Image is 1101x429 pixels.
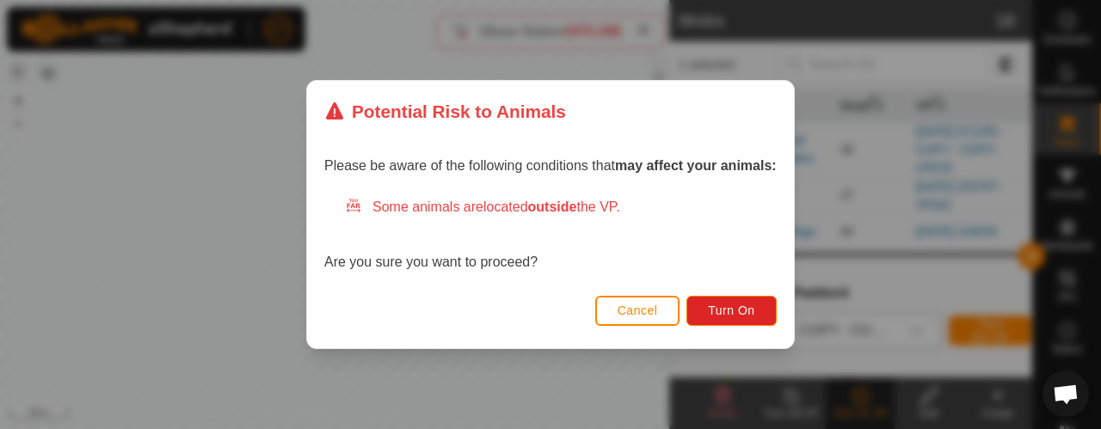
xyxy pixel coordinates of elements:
strong: may affect your animals: [615,158,777,173]
span: Cancel [618,303,658,317]
span: Please be aware of the following conditions that [324,158,777,173]
span: Turn On [709,303,755,317]
div: Potential Risk to Animals [324,98,566,125]
button: Turn On [687,296,777,326]
strong: outside [528,199,577,214]
div: Open chat [1043,371,1089,417]
div: Some animals are [345,197,777,218]
button: Cancel [595,296,680,326]
span: located the VP. [483,199,620,214]
div: Are you sure you want to proceed? [324,197,777,273]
